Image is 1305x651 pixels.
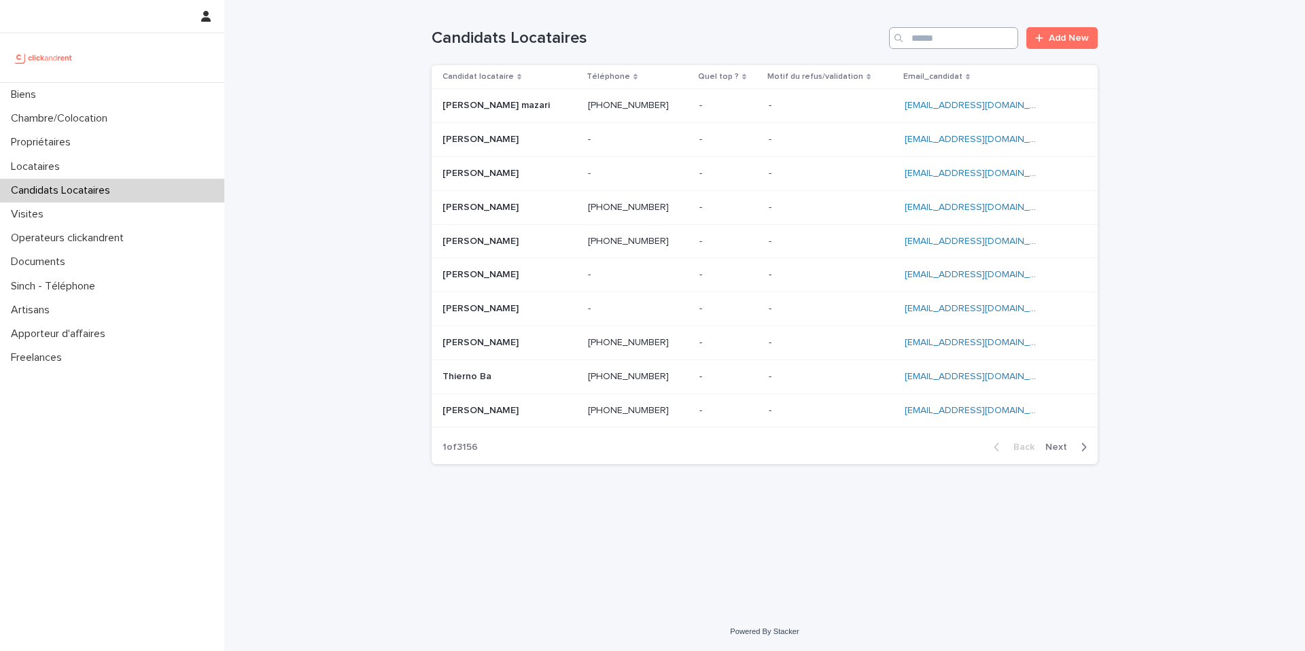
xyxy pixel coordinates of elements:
[769,131,774,145] p: -
[588,203,669,212] ringoverc2c-number-84e06f14122c: [PHONE_NUMBER]
[432,431,489,464] p: 1 of 3156
[5,256,76,268] p: Documents
[1049,33,1089,43] span: Add New
[432,359,1098,393] tr: Thierno BaThierno Ba [PHONE_NUMBER] -- -- [EMAIL_ADDRESS][DOMAIN_NAME]
[588,372,669,381] ringoverc2c-number-84e06f14122c: [PHONE_NUMBER]
[588,236,669,246] ringoverc2c-84e06f14122c: Call with Ringover
[5,304,60,317] p: Artisans
[442,131,521,145] p: [PERSON_NAME]
[588,300,593,315] p: -
[769,233,774,247] p: -
[588,406,669,415] ringoverc2c-number-84e06f14122c: [PHONE_NUMBER]
[5,328,116,340] p: Apporteur d'affaires
[905,101,1058,110] a: [EMAIL_ADDRESS][DOMAIN_NAME]
[442,300,521,315] p: [PERSON_NAME]
[889,27,1018,49] input: Search
[769,199,774,213] p: -
[769,334,774,349] p: -
[699,402,705,417] p: -
[5,280,106,293] p: Sinch - Téléphone
[5,232,135,245] p: Operateurs clickandrent
[432,190,1098,224] tr: [PERSON_NAME][PERSON_NAME] [PHONE_NUMBER] -- -- [EMAIL_ADDRESS][DOMAIN_NAME]
[699,300,705,315] p: -
[588,236,669,246] ringoverc2c-number-84e06f14122c: [PHONE_NUMBER]
[588,203,669,212] ringoverc2c-84e06f14122c: Call with Ringover
[442,266,521,281] p: [PERSON_NAME]
[699,97,705,111] p: -
[699,199,705,213] p: -
[730,627,799,635] a: Powered By Stacker
[905,169,1058,178] a: [EMAIL_ADDRESS][DOMAIN_NAME]
[432,156,1098,190] tr: [PERSON_NAME][PERSON_NAME] -- -- -- [EMAIL_ADDRESS][DOMAIN_NAME]
[1045,442,1075,452] span: Next
[588,338,669,347] ringoverc2c-84e06f14122c: Call with Ringover
[588,101,669,110] ringoverc2c-number-84e06f14122c: [PHONE_NUMBER]
[1040,441,1098,453] button: Next
[905,338,1058,347] a: [EMAIL_ADDRESS][DOMAIN_NAME]
[699,165,705,179] p: -
[5,208,54,221] p: Visites
[905,406,1058,415] a: [EMAIL_ADDRESS][DOMAIN_NAME]
[588,338,669,347] ringoverc2c-number-84e06f14122c: [PHONE_NUMBER]
[432,393,1098,427] tr: [PERSON_NAME][PERSON_NAME] [PHONE_NUMBER] -- -- [EMAIL_ADDRESS][DOMAIN_NAME]
[983,441,1040,453] button: Back
[5,351,73,364] p: Freelances
[588,131,593,145] p: -
[432,292,1098,326] tr: [PERSON_NAME][PERSON_NAME] -- -- -- [EMAIL_ADDRESS][DOMAIN_NAME]
[442,402,521,417] p: [PERSON_NAME]
[699,334,705,349] p: -
[769,368,774,383] p: -
[442,199,521,213] p: [PERSON_NAME]
[588,372,669,381] ringoverc2c-84e06f14122c: Call with Ringover
[442,334,521,349] p: [PERSON_NAME]
[903,69,962,84] p: Email_candidat
[699,233,705,247] p: -
[432,29,884,48] h1: Candidats Locataires
[5,88,47,101] p: Biens
[769,402,774,417] p: -
[769,165,774,179] p: -
[587,69,630,84] p: Téléphone
[588,165,593,179] p: -
[432,224,1098,258] tr: [PERSON_NAME][PERSON_NAME] [PHONE_NUMBER] -- -- [EMAIL_ADDRESS][DOMAIN_NAME]
[432,89,1098,123] tr: [PERSON_NAME] mazari[PERSON_NAME] mazari [PHONE_NUMBER] -- -- [EMAIL_ADDRESS][DOMAIN_NAME]
[442,69,514,84] p: Candidat locataire
[769,300,774,315] p: -
[905,135,1058,144] a: [EMAIL_ADDRESS][DOMAIN_NAME]
[699,266,705,281] p: -
[769,97,774,111] p: -
[5,136,82,149] p: Propriétaires
[905,304,1058,313] a: [EMAIL_ADDRESS][DOMAIN_NAME]
[588,406,669,415] ringoverc2c-84e06f14122c: Call with Ringover
[5,160,71,173] p: Locataires
[769,266,774,281] p: -
[767,69,863,84] p: Motif du refus/validation
[5,184,121,197] p: Candidats Locataires
[588,266,593,281] p: -
[1026,27,1098,49] a: Add New
[698,69,739,84] p: Quel top ?
[905,372,1058,381] a: [EMAIL_ADDRESS][DOMAIN_NAME]
[905,236,1058,246] a: [EMAIL_ADDRESS][DOMAIN_NAME]
[5,112,118,125] p: Chambre/Colocation
[442,233,521,247] p: [PERSON_NAME]
[432,123,1098,157] tr: [PERSON_NAME][PERSON_NAME] -- -- -- [EMAIL_ADDRESS][DOMAIN_NAME]
[432,258,1098,292] tr: [PERSON_NAME][PERSON_NAME] -- -- -- [EMAIL_ADDRESS][DOMAIN_NAME]
[588,101,669,110] ringoverc2c-84e06f14122c: Call with Ringover
[11,44,77,71] img: UCB0brd3T0yccxBKYDjQ
[905,203,1058,212] a: [EMAIL_ADDRESS][DOMAIN_NAME]
[1005,442,1034,452] span: Back
[432,325,1098,359] tr: [PERSON_NAME][PERSON_NAME] [PHONE_NUMBER] -- -- [EMAIL_ADDRESS][DOMAIN_NAME]
[699,131,705,145] p: -
[442,97,553,111] p: [PERSON_NAME] mazari
[442,165,521,179] p: [PERSON_NAME]
[442,368,494,383] p: Thierno Ba
[905,270,1058,279] a: [EMAIL_ADDRESS][DOMAIN_NAME]
[699,368,705,383] p: -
